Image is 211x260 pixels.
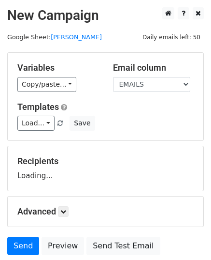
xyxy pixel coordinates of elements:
[7,33,102,41] small: Google Sheet:
[42,237,84,255] a: Preview
[7,7,204,24] h2: New Campaign
[17,102,59,112] a: Templates
[139,32,204,43] span: Daily emails left: 50
[139,33,204,41] a: Daily emails left: 50
[51,33,102,41] a: [PERSON_NAME]
[17,62,98,73] h5: Variables
[17,156,194,167] h5: Recipients
[17,116,55,131] a: Load...
[113,62,194,73] h5: Email column
[17,77,76,92] a: Copy/paste...
[17,156,194,181] div: Loading...
[86,237,160,255] a: Send Test Email
[70,116,95,131] button: Save
[7,237,39,255] a: Send
[17,206,194,217] h5: Advanced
